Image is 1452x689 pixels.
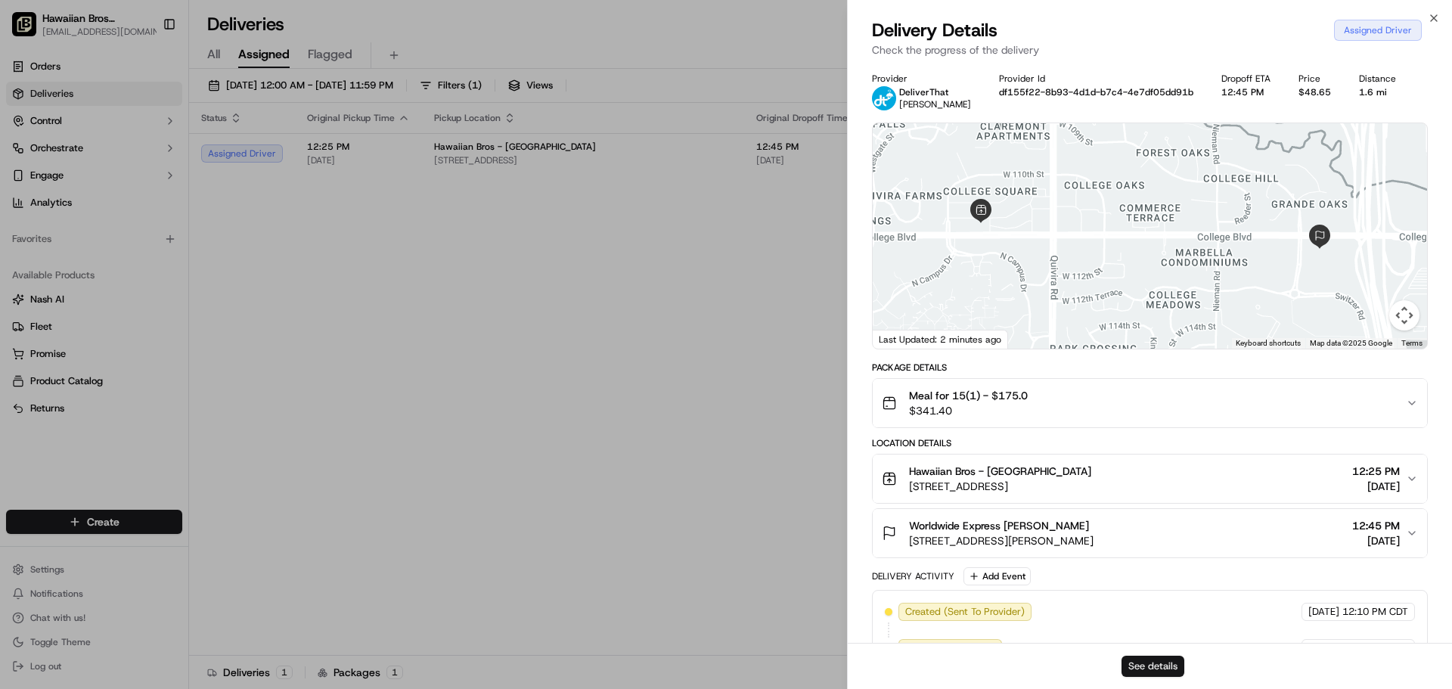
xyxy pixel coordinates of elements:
[1359,86,1400,98] div: 1.6 mi
[873,455,1427,503] button: Hawaiian Bros - [GEOGRAPHIC_DATA][STREET_ADDRESS]12:25 PM[DATE]
[1236,338,1301,349] button: Keyboard shortcuts
[876,329,926,349] img: Google
[872,570,954,582] div: Delivery Activity
[1352,479,1400,494] span: [DATE]
[873,330,1008,349] div: Last Updated: 2 minutes ago
[1298,86,1335,98] div: $48.65
[909,403,1028,418] span: $341.40
[107,256,183,268] a: Powered byPylon
[1122,656,1184,677] button: See details
[872,42,1428,57] p: Check the progress of the delivery
[15,15,45,45] img: Nash
[1221,86,1274,98] div: 12:45 PM
[899,98,971,110] span: [PERSON_NAME]
[909,518,1089,533] span: Worldwide Express [PERSON_NAME]
[1342,641,1408,655] span: 12:10 PM CDT
[909,464,1091,479] span: Hawaiian Bros - [GEOGRAPHIC_DATA]
[30,219,116,234] span: Knowledge Base
[1352,518,1400,533] span: 12:45 PM
[51,144,248,160] div: Start new chat
[872,437,1428,449] div: Location Details
[128,221,140,233] div: 💻
[15,61,275,85] p: Welcome 👋
[899,86,971,98] p: DeliverThat
[15,144,42,172] img: 1736555255976-a54dd68f-1ca7-489b-9aae-adbdc363a1c4
[1308,605,1339,619] span: [DATE]
[909,479,1091,494] span: [STREET_ADDRESS]
[122,213,249,241] a: 💻API Documentation
[1352,464,1400,479] span: 12:25 PM
[1389,300,1419,331] button: Map camera controls
[873,379,1427,427] button: Meal for 15(1) - $175.0$341.40
[39,98,272,113] input: Got a question? Start typing here...
[876,329,926,349] a: Open this area in Google Maps (opens a new window)
[9,213,122,241] a: 📗Knowledge Base
[999,86,1193,98] button: df155f22-8b93-4d1d-b7c4-4e7df05dd91b
[872,86,896,110] img: profile_deliverthat_partner.png
[905,605,1025,619] span: Created (Sent To Provider)
[963,567,1031,585] button: Add Event
[1221,73,1274,85] div: Dropoff ETA
[15,221,27,233] div: 📗
[150,256,183,268] span: Pylon
[1359,73,1400,85] div: Distance
[51,160,191,172] div: We're available if you need us!
[1342,605,1408,619] span: 12:10 PM CDT
[1308,641,1339,655] span: [DATE]
[872,18,997,42] span: Delivery Details
[999,73,1197,85] div: Provider Id
[905,641,995,655] span: Not Assigned Driver
[872,73,975,85] div: Provider
[909,533,1094,548] span: [STREET_ADDRESS][PERSON_NAME]
[909,388,1028,403] span: Meal for 15(1) - $175.0
[1401,339,1423,347] a: Terms (opens in new tab)
[1352,533,1400,548] span: [DATE]
[873,509,1427,557] button: Worldwide Express [PERSON_NAME][STREET_ADDRESS][PERSON_NAME]12:45 PM[DATE]
[143,219,243,234] span: API Documentation
[872,362,1428,374] div: Package Details
[1310,339,1392,347] span: Map data ©2025 Google
[1298,73,1335,85] div: Price
[257,149,275,167] button: Start new chat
